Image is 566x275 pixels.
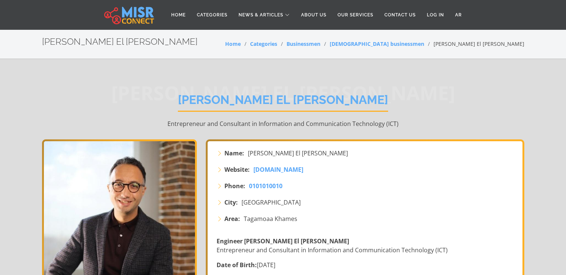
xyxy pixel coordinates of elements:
strong: City: [224,198,238,207]
h2: [PERSON_NAME] El [PERSON_NAME] [42,37,198,47]
span: 0101010010 [249,182,282,190]
p: [DATE] [217,260,515,269]
span: [DOMAIN_NAME] [253,165,303,174]
a: Home [166,8,191,22]
img: main.misr_connect [104,6,154,24]
p: Entrepreneur and Consultant in Information and Communication Technology (ICT) [217,237,515,255]
span: Tagamoaa Khames [244,214,297,223]
a: [DOMAIN_NAME] [253,165,303,174]
span: News & Articles [239,12,283,18]
a: Log in [421,8,450,22]
a: Our Services [332,8,379,22]
a: Categories [191,8,233,22]
a: Contact Us [379,8,421,22]
li: [PERSON_NAME] El [PERSON_NAME] [424,40,524,48]
strong: Area: [224,214,240,223]
p: Entrepreneur and Consultant in Information and Communication Technology (ICT) [42,119,524,128]
strong: Phone: [224,181,245,190]
span: [GEOGRAPHIC_DATA] [242,198,301,207]
a: About Us [295,8,332,22]
strong: Date of Birth: [217,261,257,269]
a: [DEMOGRAPHIC_DATA] businessmen [330,40,424,47]
a: Businessmen [287,40,320,47]
a: AR [450,8,467,22]
strong: Website: [224,165,250,174]
a: 0101010010 [249,181,282,190]
strong: Name: [224,149,244,158]
a: News & Articles [233,8,295,22]
strong: Engineer [PERSON_NAME] El [PERSON_NAME] [217,237,349,245]
span: [PERSON_NAME] El [PERSON_NAME] [248,149,348,158]
a: Home [225,40,241,47]
a: Categories [250,40,277,47]
h1: [PERSON_NAME] El [PERSON_NAME] [178,93,388,112]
